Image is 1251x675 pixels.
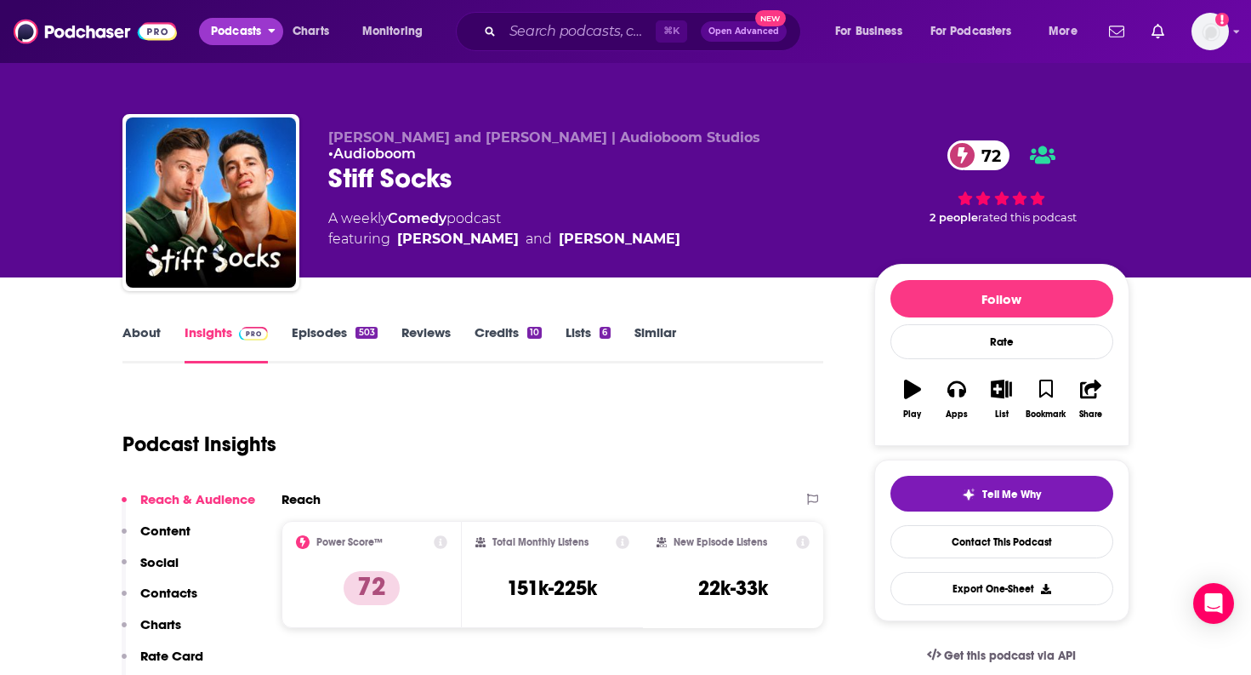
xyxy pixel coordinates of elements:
[698,575,768,601] h3: 22k-33k
[978,211,1077,224] span: rated this podcast
[328,229,680,249] span: featuring
[328,129,760,146] span: [PERSON_NAME] and [PERSON_NAME] | Audioboom Studios
[344,571,400,605] p: 72
[122,616,181,648] button: Charts
[1049,20,1078,43] span: More
[185,324,269,363] a: InsightsPodchaser Pro
[122,554,179,586] button: Social
[401,324,451,363] a: Reviews
[946,409,968,420] div: Apps
[930,20,1012,43] span: For Podcasters
[122,491,255,523] button: Reach & Audience
[964,140,1009,170] span: 72
[962,488,975,501] img: tell me why sparkle
[982,488,1041,501] span: Tell Me Why
[507,575,597,601] h3: 151k-225k
[979,369,1023,430] button: List
[890,280,1113,317] button: Follow
[211,20,261,43] span: Podcasts
[1037,18,1099,45] button: open menu
[527,327,542,339] div: 10
[1024,369,1068,430] button: Bookmark
[890,369,935,430] button: Play
[126,117,296,288] img: Stiff Socks
[293,20,329,43] span: Charts
[1191,13,1229,50] button: Show profile menu
[566,324,610,363] a: Lists6
[350,18,445,45] button: open menu
[674,536,767,548] h2: New Episode Listens
[292,324,377,363] a: Episodes503
[1193,583,1234,624] div: Open Intercom Messenger
[890,476,1113,512] button: tell me why sparkleTell Me Why
[1215,13,1229,26] svg: Add a profile image
[140,616,181,632] p: Charts
[140,523,190,539] p: Content
[656,20,687,43] span: ⌘ K
[755,10,786,26] span: New
[140,648,203,664] p: Rate Card
[140,491,255,507] p: Reach & Audience
[995,409,1009,420] div: List
[890,525,1113,558] a: Contact This Podcast
[1102,17,1131,46] a: Show notifications dropdown
[122,585,197,616] button: Contacts
[526,229,552,249] span: and
[935,369,979,430] button: Apps
[701,21,787,42] button: Open AdvancedNew
[122,432,276,457] h1: Podcast Insights
[919,18,1037,45] button: open menu
[397,229,519,249] a: Trevor Wallace
[328,209,680,249] div: A weekly podcast
[1191,13,1229,50] img: User Profile
[503,18,656,45] input: Search podcasts, credits, & more...
[475,324,542,363] a: Credits10
[634,324,676,363] a: Similar
[333,146,416,162] a: Audioboom
[890,572,1113,605] button: Export One-Sheet
[1068,369,1112,430] button: Share
[14,15,177,48] img: Podchaser - Follow, Share and Rate Podcasts
[140,585,197,601] p: Contacts
[600,327,610,339] div: 6
[281,18,339,45] a: Charts
[281,491,321,507] h2: Reach
[1191,13,1229,50] span: Logged in as antoine.jordan
[472,12,817,51] div: Search podcasts, credits, & more...
[492,536,589,548] h2: Total Monthly Listens
[316,536,383,548] h2: Power Score™
[903,409,921,420] div: Play
[835,20,902,43] span: For Business
[1145,17,1171,46] a: Show notifications dropdown
[140,554,179,570] p: Social
[239,327,269,340] img: Podchaser Pro
[1079,409,1102,420] div: Share
[874,129,1129,235] div: 72 2 peoplerated this podcast
[122,523,190,554] button: Content
[362,20,423,43] span: Monitoring
[947,140,1009,170] a: 72
[823,18,924,45] button: open menu
[328,146,416,162] span: •
[199,18,283,45] button: open menu
[355,327,377,339] div: 503
[1026,409,1066,420] div: Bookmark
[944,649,1076,663] span: Get this podcast via API
[559,229,680,249] a: Michael Blaustein
[122,324,161,363] a: About
[388,210,446,226] a: Comedy
[708,27,779,36] span: Open Advanced
[890,324,1113,359] div: Rate
[930,211,978,224] span: 2 people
